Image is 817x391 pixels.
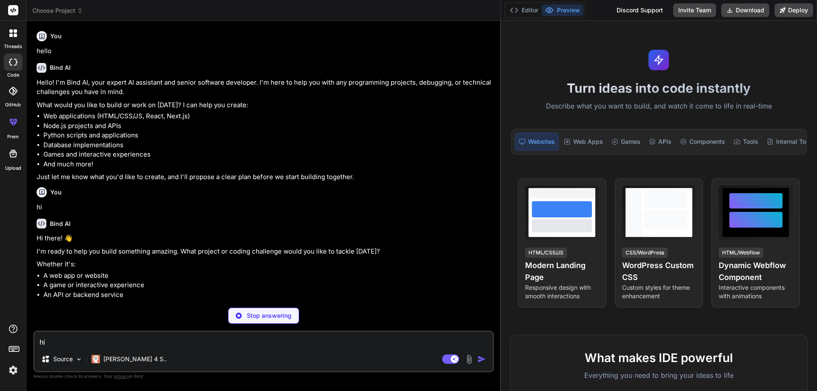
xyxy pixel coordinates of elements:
[506,101,812,112] p: Describe what you want to build, and watch it come to life in real-time
[37,78,492,97] p: Hello! I'm Bind AI, your expert AI assistant and senior software developer. I'm here to help you ...
[43,140,492,150] li: Database implementations
[43,150,492,160] li: Games and interactive experiences
[43,121,492,131] li: Node.js projects and APIs
[622,248,668,258] div: CSS/WordPress
[5,101,21,108] label: GitHub
[464,354,474,364] img: attachment
[524,349,794,367] h2: What makes IDE powerful
[730,133,762,151] div: Tools
[114,374,129,379] span: privacy
[608,133,644,151] div: Games
[515,133,559,151] div: Websites
[43,290,492,300] li: An API or backend service
[32,6,83,15] span: Choose Project
[7,71,19,79] label: code
[477,355,486,363] img: icon
[506,80,812,96] h1: Turn ideas into code instantly
[525,260,599,283] h4: Modern Landing Page
[37,203,492,212] p: hi
[50,188,62,197] h6: You
[622,260,696,283] h4: WordPress Custom CSS
[524,370,794,380] p: Everything you need to bring your ideas to life
[37,46,492,56] p: hello
[247,311,291,320] p: Stop answering
[37,172,492,182] p: Just let me know what you'd like to create, and I'll propose a clear plan before we start buildin...
[103,355,167,363] p: [PERSON_NAME] 4 S..
[622,283,696,300] p: Custom styles for theme enhancement
[43,111,492,121] li: Web applications (HTML/CSS/JS, React, Next.js)
[774,3,813,17] button: Deploy
[43,160,492,169] li: And much more!
[721,3,769,17] button: Download
[677,133,728,151] div: Components
[33,372,494,380] p: Always double-check its answers. Your in Bind
[719,283,793,300] p: Interactive components with animations
[506,4,542,16] button: Editor
[43,280,492,290] li: A game or interactive experience
[43,300,492,309] li: A utility script or tool
[611,3,668,17] div: Discord Support
[6,363,20,377] img: settings
[673,3,716,17] button: Invite Team
[75,356,83,363] img: Pick Models
[4,43,22,50] label: threads
[5,165,21,172] label: Upload
[50,220,71,228] h6: Bind AI
[43,131,492,140] li: Python scripts and applications
[542,4,583,16] button: Preview
[50,63,71,72] h6: Bind AI
[525,248,567,258] div: HTML/CSS/JS
[719,260,793,283] h4: Dynamic Webflow Component
[37,260,492,269] p: Whether it's:
[525,283,599,300] p: Responsive design with smooth interactions
[719,248,763,258] div: HTML/Webflow
[43,271,492,281] li: A web app or website
[50,32,62,40] h6: You
[560,133,606,151] div: Web Apps
[53,355,73,363] p: Source
[91,355,100,363] img: Claude 4 Sonnet
[7,133,19,140] label: prem
[37,234,492,243] p: Hi there! 👋
[37,247,492,257] p: I'm ready to help you build something amazing. What project or coding challenge would you like to...
[646,133,675,151] div: APIs
[37,100,492,110] p: What would you like to build or work on [DATE]? I can help you create:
